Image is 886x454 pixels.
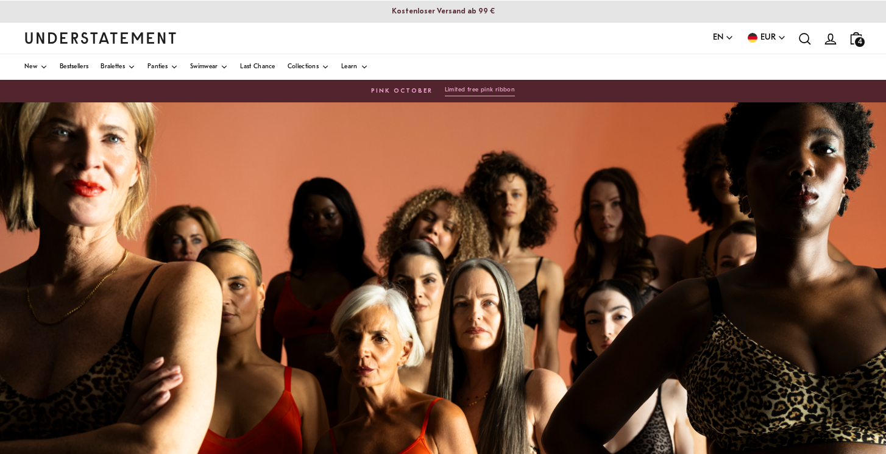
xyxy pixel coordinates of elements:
span: EN [713,31,723,44]
a: New [24,54,48,80]
a: Bestsellers [60,54,88,80]
a: Understatement Homepage [24,32,177,43]
button: Limited free pink ribbon [445,86,516,96]
span: Bralettes [101,64,125,70]
span: Learn [341,64,358,70]
a: Swimwear [190,54,228,80]
span: 4 [855,37,865,47]
span: Swimwear [190,64,218,70]
span: New [24,64,37,70]
button: EUR [746,31,786,44]
a: Learn [341,54,368,80]
a: PINK OCTOBERLimited free pink ribbon [24,86,862,96]
span: Collections [288,64,319,70]
span: Panties [147,64,168,70]
span: Last Chance [240,64,275,70]
a: Last Chance [240,54,275,80]
span: Bestsellers [60,64,88,70]
a: 4 [843,26,869,51]
a: Bralettes [101,54,135,80]
span: EUR [760,31,776,44]
span: PINK OCTOBER [371,87,433,96]
button: EN [713,31,734,44]
a: Collections [288,54,329,80]
a: Panties [147,54,178,80]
